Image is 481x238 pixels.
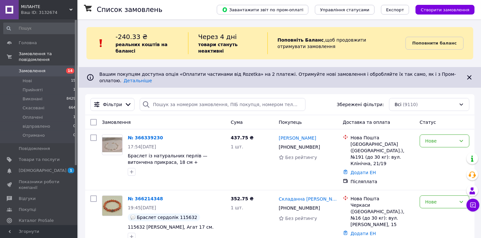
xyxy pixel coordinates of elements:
span: Замовлення [19,68,45,74]
span: Без рейтингу [285,216,317,221]
img: :speech_balloon: [130,215,135,220]
span: Через 4 дні [198,33,237,41]
span: Доставка та оплата [343,120,390,125]
a: Браслет із натуральних перлів — витончена прикраса, 18 см + подовжувач [128,153,207,171]
span: МІЛАНТЕ [21,4,69,10]
button: Створити замовлення [416,5,475,15]
a: Створити замовлення [409,7,475,12]
button: Управління статусами [315,5,375,15]
span: 8429 [66,96,75,102]
span: Повідомлення [19,146,50,152]
div: Післяплата [351,178,415,185]
img: Фото товару [102,137,122,153]
span: Отримано [23,133,45,138]
span: Скасовані [23,105,45,111]
span: [PHONE_NUMBER] [279,205,320,211]
div: Нова Пошта [351,134,415,141]
span: Покупець [279,120,302,125]
span: Відгуки [19,196,35,202]
b: Поповнити баланс [412,41,457,45]
span: Cума [231,120,243,125]
a: Фото товару [102,134,123,155]
a: № 366339230 [128,135,163,140]
span: Управління статусами [320,7,369,12]
div: [GEOGRAPHIC_DATA] ([GEOGRAPHIC_DATA].), №191 (до 30 кг): вул. Клінічна, 21/19 [351,141,415,167]
span: 437.75 ₴ [231,135,254,140]
b: Поповніть Баланс [277,37,324,43]
span: Товари та послуги [19,157,60,163]
span: Замовлення та повідомлення [19,51,77,63]
span: 17:54[DATE] [128,144,156,149]
span: 14 [66,68,74,74]
a: Складанна [PERSON_NAME] [279,196,338,202]
span: Нові [23,78,32,84]
div: Ваш ID: 3132674 [21,10,77,15]
a: Фото товару [102,195,123,216]
a: № 366214348 [128,196,163,201]
span: 1 [73,114,75,120]
button: Експорт [381,5,409,15]
img: Фото товару [102,196,122,216]
span: Каталог ProSale [19,218,54,223]
a: Додати ЕН [351,170,376,175]
span: 15 [71,78,75,84]
span: 1 [73,87,75,93]
button: Завантажити звіт по пром-оплаті [217,5,308,15]
span: 1 [68,168,74,173]
span: 1 шт. [231,205,243,210]
span: Завантажити звіт по пром-оплаті [222,7,303,13]
span: 0 [73,124,75,129]
span: Виконані [23,96,43,102]
a: [PERSON_NAME] [279,135,316,141]
button: Чат з покупцем [466,199,479,212]
span: Фільтри [103,101,122,108]
span: Показники роботи компанії [19,179,60,191]
span: 1 шт. [231,144,243,149]
span: Головна [19,40,37,46]
span: -240.33 ₴ [115,33,147,41]
span: [PHONE_NUMBER] [279,144,320,150]
a: 115632 [PERSON_NAME], Агат 17 см. [128,224,214,230]
a: Детальніше [124,78,152,83]
span: Покупці [19,207,36,213]
div: Нове [425,137,456,144]
span: [DEMOGRAPHIC_DATA] [19,168,66,174]
img: :exclamation: [96,38,106,48]
a: Додати ЕН [351,231,376,236]
span: 664 [69,105,75,111]
span: Всі [395,101,401,108]
a: Поповнити баланс [406,37,464,50]
span: Створити замовлення [421,7,469,12]
input: Пошук за номером замовлення, ПІБ покупця, номером телефону, Email, номером накладної [140,98,305,111]
span: Збережені фільтри: [337,101,384,108]
h1: Список замовлень [97,6,162,14]
span: Без рейтингу [285,155,317,160]
span: 19:45[DATE] [128,205,156,210]
input: Пошук [3,23,76,34]
span: Вашим покупцям доступна опція «Оплатити частинами від Rozetka» на 2 платежі. Отримуйте нові замов... [99,72,456,83]
b: реальних коштів на балансі [115,42,167,54]
span: (9110) [403,102,418,107]
div: , щоб продовжити отримувати замовлення [267,32,406,54]
span: Експорт [386,7,404,12]
span: Браслет сердолік 115632 [137,215,197,220]
div: Черкаси ([GEOGRAPHIC_DATA].), №16 (до 30 кг): вул. [PERSON_NAME], 15 [351,202,415,228]
span: Статус [420,120,436,125]
span: 0 [73,133,75,138]
div: Нове [425,198,456,205]
span: Прийняті [23,87,43,93]
span: 352.75 ₴ [231,196,254,201]
span: Оплачені [23,114,43,120]
b: товари стануть неактивні [198,42,237,54]
span: відправлено [23,124,50,129]
span: Замовлення [102,120,131,125]
div: Нова Пошта [351,195,415,202]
